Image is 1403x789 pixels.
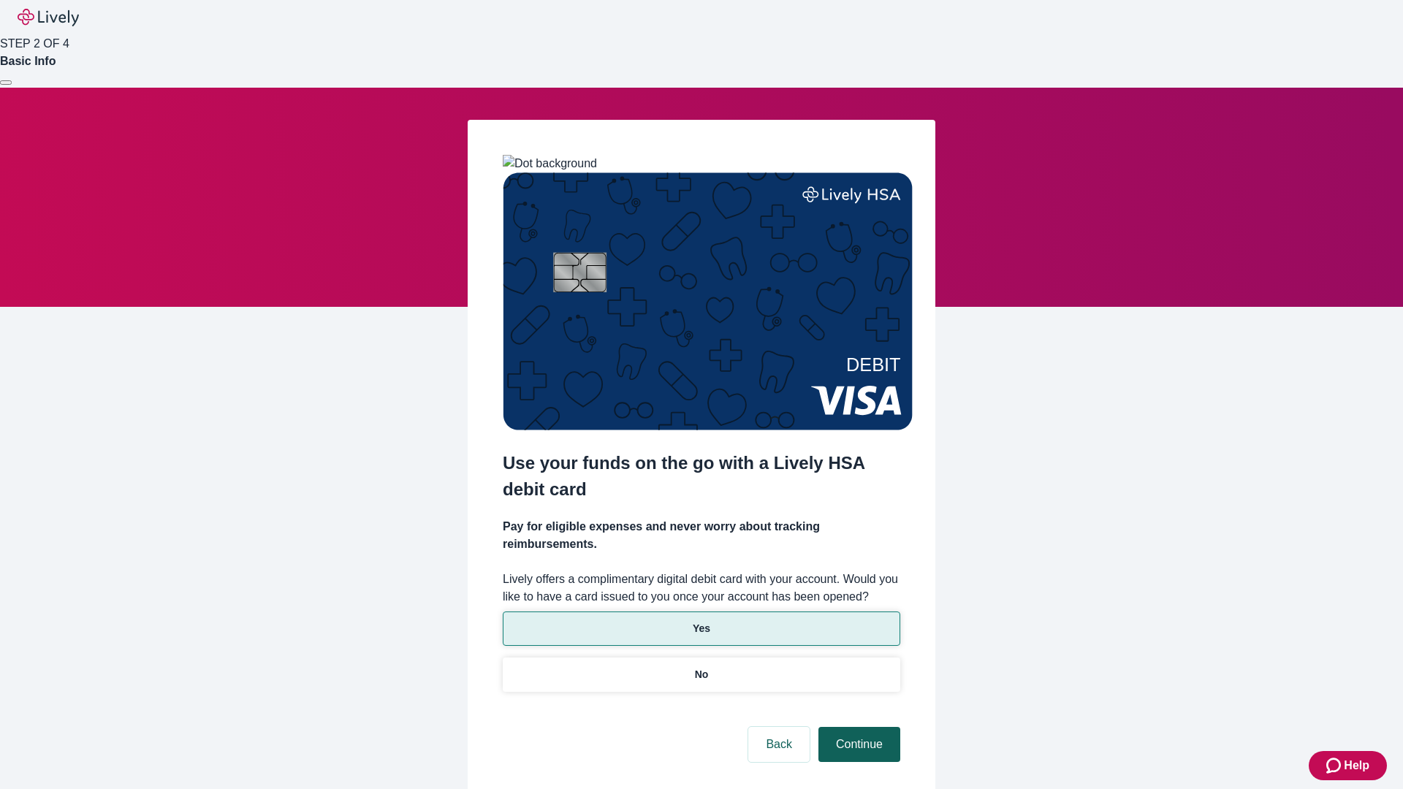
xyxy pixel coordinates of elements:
[503,172,913,430] img: Debit card
[1344,757,1369,774] span: Help
[503,155,597,172] img: Dot background
[818,727,900,762] button: Continue
[1309,751,1387,780] button: Zendesk support iconHelp
[503,611,900,646] button: Yes
[503,518,900,553] h4: Pay for eligible expenses and never worry about tracking reimbursements.
[18,9,79,26] img: Lively
[693,621,710,636] p: Yes
[695,667,709,682] p: No
[503,450,900,503] h2: Use your funds on the go with a Lively HSA debit card
[503,657,900,692] button: No
[1326,757,1344,774] svg: Zendesk support icon
[503,571,900,606] label: Lively offers a complimentary digital debit card with your account. Would you like to have a card...
[748,727,810,762] button: Back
